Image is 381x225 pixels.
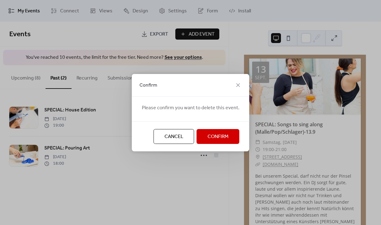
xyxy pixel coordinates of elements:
[208,133,229,141] span: Confirm
[139,82,157,89] span: Confirm
[142,104,239,112] span: Please confirm you want to delete this event.
[154,129,194,144] button: Cancel
[197,129,239,144] button: Confirm
[164,133,183,141] span: Cancel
